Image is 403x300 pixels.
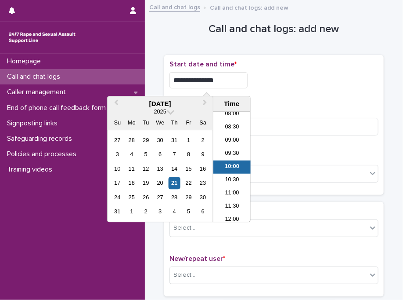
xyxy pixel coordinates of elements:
[197,191,209,203] div: Choose Saturday, August 30th, 2025
[4,165,59,174] p: Training videos
[140,134,152,146] div: Choose Tuesday, July 29th, 2025
[4,119,65,128] p: Signposting links
[169,149,180,161] div: Choose Thursday, August 7th, 2025
[154,134,166,146] div: Choose Wednesday, July 30th, 2025
[213,134,251,147] li: 09:00
[154,163,166,175] div: Choose Wednesday, August 13th, 2025
[126,149,137,161] div: Choose Monday, August 4th, 2025
[154,109,166,115] span: 2025
[110,133,210,219] div: month 2025-08
[154,177,166,189] div: Choose Wednesday, August 20th, 2025
[213,213,251,227] li: 12:00
[112,177,123,189] div: Choose Sunday, August 17th, 2025
[112,117,123,129] div: Su
[173,223,195,233] div: Select...
[213,187,251,200] li: 11:00
[154,191,166,203] div: Choose Wednesday, August 27th, 2025
[126,191,137,203] div: Choose Monday, August 25th, 2025
[4,135,79,143] p: Safeguarding records
[197,177,209,189] div: Choose Saturday, August 23rd, 2025
[183,206,194,218] div: Choose Friday, September 5th, 2025
[169,134,180,146] div: Choose Thursday, July 31st, 2025
[4,150,83,158] p: Policies and processes
[197,163,209,175] div: Choose Saturday, August 16th, 2025
[197,117,209,129] div: Sa
[154,149,166,161] div: Choose Wednesday, August 6th, 2025
[126,177,137,189] div: Choose Monday, August 18th, 2025
[169,255,225,262] span: New/repeat user
[112,149,123,161] div: Choose Sunday, August 3rd, 2025
[4,57,48,66] p: Homepage
[169,61,237,68] span: Start date and time
[4,73,67,81] p: Call and chat logs
[108,97,122,111] button: Previous Month
[112,134,123,146] div: Choose Sunday, July 27th, 2025
[112,163,123,175] div: Choose Sunday, August 10th, 2025
[213,174,251,187] li: 10:30
[169,191,180,203] div: Choose Thursday, August 28th, 2025
[213,108,251,121] li: 08:00
[4,104,113,112] p: End of phone call feedback form
[213,200,251,213] li: 11:30
[140,149,152,161] div: Choose Tuesday, August 5th, 2025
[183,191,194,203] div: Choose Friday, August 29th, 2025
[4,88,73,96] p: Caller management
[197,206,209,218] div: Choose Saturday, September 6th, 2025
[210,2,288,12] p: Call and chat logs: add new
[126,117,137,129] div: Mo
[140,206,152,218] div: Choose Tuesday, September 2nd, 2025
[183,117,194,129] div: Fr
[213,147,251,161] li: 09:30
[126,206,137,218] div: Choose Monday, September 1st, 2025
[164,23,384,36] h1: Call and chat logs: add new
[197,134,209,146] div: Choose Saturday, August 2nd, 2025
[169,177,180,189] div: Choose Thursday, August 21st, 2025
[140,191,152,203] div: Choose Tuesday, August 26th, 2025
[140,163,152,175] div: Choose Tuesday, August 12th, 2025
[169,117,180,129] div: Th
[7,29,77,46] img: rhQMoQhaT3yELyF149Cw
[108,100,213,108] div: [DATE]
[140,177,152,189] div: Choose Tuesday, August 19th, 2025
[216,100,248,108] div: Time
[126,163,137,175] div: Choose Monday, August 11th, 2025
[213,161,251,174] li: 10:00
[199,97,213,111] button: Next Month
[183,177,194,189] div: Choose Friday, August 22nd, 2025
[154,206,166,218] div: Choose Wednesday, September 3rd, 2025
[169,206,180,218] div: Choose Thursday, September 4th, 2025
[183,163,194,175] div: Choose Friday, August 15th, 2025
[197,149,209,161] div: Choose Saturday, August 9th, 2025
[154,117,166,129] div: We
[173,271,195,280] div: Select...
[112,206,123,218] div: Choose Sunday, August 31st, 2025
[183,134,194,146] div: Choose Friday, August 1st, 2025
[183,149,194,161] div: Choose Friday, August 8th, 2025
[213,121,251,134] li: 08:30
[149,2,200,12] a: Call and chat logs
[140,117,152,129] div: Tu
[126,134,137,146] div: Choose Monday, July 28th, 2025
[112,191,123,203] div: Choose Sunday, August 24th, 2025
[169,163,180,175] div: Choose Thursday, August 14th, 2025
